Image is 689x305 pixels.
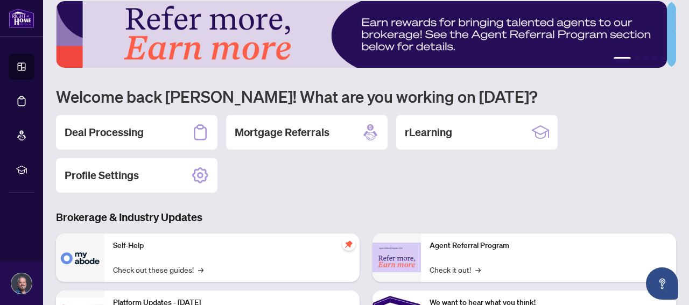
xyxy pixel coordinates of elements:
h2: Profile Settings [65,168,139,183]
button: 3 [644,57,648,61]
button: Open asap [646,267,678,300]
img: logo [9,8,34,28]
h3: Brokerage & Industry Updates [56,210,676,225]
h1: Welcome back [PERSON_NAME]! What are you working on [DATE]? [56,86,676,107]
img: Slide 0 [56,1,667,68]
button: 4 [652,57,657,61]
span: pushpin [342,238,355,251]
a: Check out these guides!→ [113,264,203,275]
img: Agent Referral Program [372,243,421,272]
img: Self-Help [56,233,104,282]
h2: Deal Processing [65,125,144,140]
h2: Mortgage Referrals [235,125,329,140]
p: Self-Help [113,240,351,252]
h2: rLearning [405,125,452,140]
span: → [475,264,481,275]
a: Check it out!→ [430,264,481,275]
button: 5 [661,57,665,61]
span: → [198,264,203,275]
button: 1 [614,57,631,61]
img: Profile Icon [11,273,32,294]
p: Agent Referral Program [430,240,667,252]
button: 2 [635,57,639,61]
